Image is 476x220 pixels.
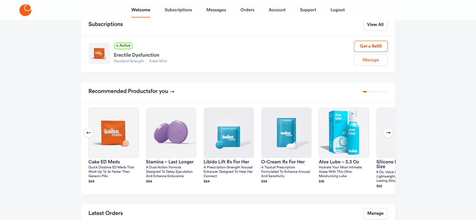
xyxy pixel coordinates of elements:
h3: O-Cream Rx for Her [261,160,311,164]
p: A topical prescription formulated to enhance arousal and sensitivity [261,166,311,179]
a: Erectile DysfunctionStandard StrengthFresh Mint [114,49,354,64]
a: Manage [354,54,388,66]
h3: Cake ED Meds [89,160,139,164]
h3: Stamina – Last Longer [146,160,196,164]
img: Aloe Lube – 3.3 oz [319,108,369,157]
strong: $ 54 [146,180,152,183]
h2: Latest Orders [89,208,123,219]
p: Quick dissolve ED Meds that work up to 3x faster than generic pills [89,166,139,179]
img: Stamina – Last Longer [146,108,196,157]
a: Messages [206,3,226,18]
strong: $ 18 [319,180,324,183]
a: Logout [330,3,345,18]
h2: Subscriptions [89,19,123,30]
span: Active [114,43,133,49]
a: Orders [240,3,254,18]
h3: silicone lube – value size [376,160,427,169]
a: Manage [363,208,388,219]
a: Subscriptions [165,3,192,18]
a: Libido Lift Rx For HerLibido Lift Rx For HerA prescription-strength arousal enhancer designed to ... [204,108,254,185]
a: Get a Refill [354,41,388,52]
a: Cake ED MedsCake ED MedsQuick dissolve ED Meds that work up to 3x faster than generic pills$54 [89,108,139,185]
img: Standard Strength [89,43,110,64]
strong: $ 54 [89,180,95,183]
a: Stamina – Last LongerStamina – Last LongerA dual-action formula designed to delay ejaculation and... [146,108,196,185]
a: Aloe Lube – 3.3 ozAloe Lube – 3.3 ozHydrate your most intimate areas with this ultra-moisturizing... [319,108,369,185]
img: Libido Lift Rx For Her [204,108,253,157]
div: Erectile Dysfunction [114,49,354,59]
a: View All [363,19,388,30]
p: Hydrate your most intimate areas with this ultra-moisturizing lube [319,166,369,179]
a: silicone lube – value sizesilicone lube – value size8 oz. Value size ultra lightweight, extremely... [376,108,427,189]
h3: Aloe Lube – 3.3 oz [319,160,369,164]
img: Cake ED Meds [89,108,138,157]
a: Welcome [131,3,150,18]
strong: $ 22 [376,185,382,188]
p: 8 oz. Value size ultra lightweight, extremely long-lasting silicone formula [376,170,427,183]
span: for you [151,89,168,94]
h3: Libido Lift Rx For Her [204,160,254,164]
p: A prescription-strength arousal enhancer designed to help her connect [204,166,254,179]
img: O-Cream Rx for Her [262,108,311,157]
a: Account [269,3,285,18]
strong: $ 54 [204,180,210,183]
img: silicone lube – value size [377,108,426,157]
p: A dual-action formula designed to delay ejaculation and enhance endurance [146,166,196,179]
span: Standard Strength [114,59,147,63]
strong: $ 54 [261,180,267,183]
h2: Recommended Products [89,86,175,97]
span: Fresh Mint [146,59,170,63]
a: Support [300,3,316,18]
a: O-Cream Rx for HerO-Cream Rx for HerA topical prescription formulated to enhance arousal and sens... [261,108,311,185]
